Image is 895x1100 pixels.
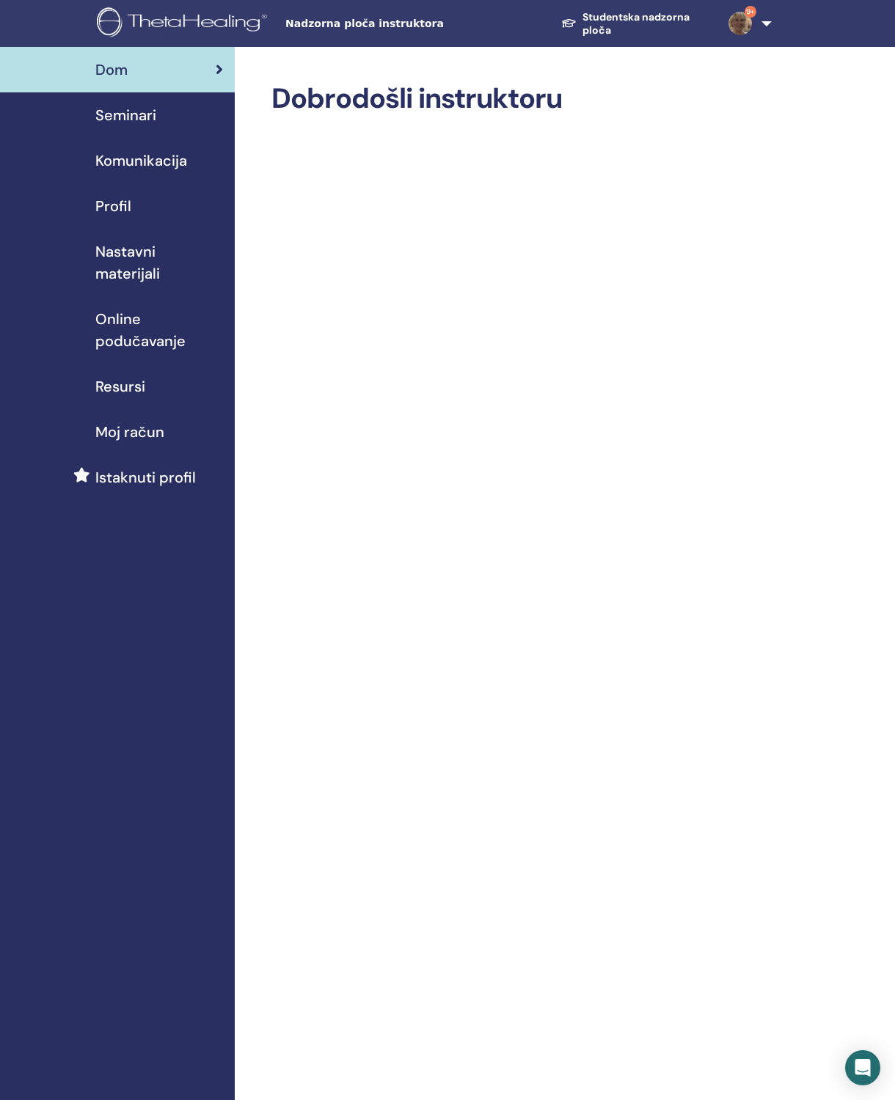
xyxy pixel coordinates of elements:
span: Resursi [95,375,145,397]
div: Open Intercom Messenger [845,1050,880,1085]
span: Moj račun [95,421,164,443]
span: Seminari [95,104,156,126]
h2: Dobrodošli instruktoru [271,82,774,116]
span: Istaknuti profil [95,466,196,488]
a: Studentska nadzorna ploča [549,4,717,44]
span: 9+ [745,6,756,18]
span: Nadzorna ploča instruktora [285,16,505,32]
img: graduation-cap-white.svg [561,18,577,29]
span: Nastavni materijali [95,241,223,285]
img: logo.png [97,7,272,40]
img: default.jpg [728,12,752,35]
span: Profil [95,195,131,217]
span: Dom [95,59,128,81]
span: Komunikacija [95,150,187,172]
span: Online podučavanje [95,308,223,352]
